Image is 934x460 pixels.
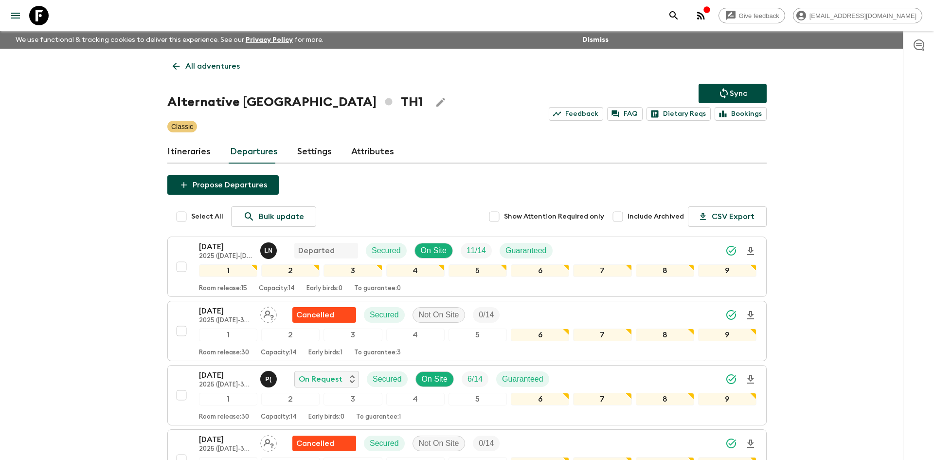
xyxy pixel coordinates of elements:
[199,434,252,445] p: [DATE]
[573,264,631,277] div: 7
[299,373,342,385] p: On Request
[386,264,445,277] div: 4
[261,393,320,405] div: 2
[647,107,711,121] a: Dietary Reqs
[505,245,547,257] p: Guaranteed
[191,212,223,221] span: Select All
[12,31,327,49] p: We use functional & tracking cookies to deliver this experience. See our for more.
[167,301,767,361] button: [DATE]2025 ([DATE]-30 April with Phuket)Assign pack leaderFlash Pack cancellationSecuredNot On Si...
[461,243,492,258] div: Trip Fill
[367,371,408,387] div: Secured
[260,245,279,253] span: Lalidarat Niyomrat
[745,245,756,257] svg: Download Onboarding
[473,436,500,451] div: Trip Fill
[479,438,494,449] p: 0 / 14
[725,309,737,321] svg: Synced Successfully
[580,33,611,47] button: Dismiss
[449,393,507,405] div: 5
[306,285,342,293] p: Early birds: 0
[354,349,401,357] p: To guarantee: 3
[479,309,494,321] p: 0 / 14
[323,393,382,405] div: 3
[804,12,922,19] span: [EMAIL_ADDRESS][DOMAIN_NAME]
[419,309,459,321] p: Not On Site
[364,436,405,451] div: Secured
[715,107,767,121] a: Bookings
[199,264,257,277] div: 1
[370,438,399,449] p: Secured
[351,140,394,164] a: Attributes
[292,436,356,451] div: Flash Pack cancellation
[185,60,240,72] p: All adventures
[199,445,252,453] p: 2025 ([DATE]-30 April with Phuket)
[167,175,279,195] button: Propose Departures
[725,373,737,385] svg: Synced Successfully
[6,6,25,25] button: menu
[199,305,252,317] p: [DATE]
[504,212,604,221] span: Show Attention Required only
[259,211,304,222] p: Bulk update
[260,371,279,387] button: P(
[698,264,756,277] div: 9
[725,245,737,257] svg: Synced Successfully
[725,438,737,449] svg: Synced Successfully
[308,413,344,421] p: Early birds: 0
[199,317,252,325] p: 2025 ([DATE]-30 April with Phuket)
[167,140,211,164] a: Itineraries
[199,393,257,405] div: 1
[745,438,756,450] svg: Download Onboarding
[734,12,785,19] span: Give feedback
[199,285,247,293] p: Room release: 15
[511,329,569,341] div: 6
[199,413,249,421] p: Room release: 30
[260,310,277,317] span: Assign pack leader
[664,6,683,25] button: search adventures
[199,381,252,389] p: 2025 ([DATE]-30 April with Phuket)
[230,140,278,164] a: Departures
[698,329,756,341] div: 9
[636,393,694,405] div: 8
[413,436,466,451] div: Not On Site
[431,92,450,112] button: Edit Adventure Title
[354,285,401,293] p: To guarantee: 0
[421,245,447,257] p: On Site
[246,37,293,43] a: Privacy Policy
[745,310,756,321] svg: Download Onboarding
[386,393,445,405] div: 4
[718,8,785,23] a: Give feedback
[636,329,694,341] div: 8
[793,8,922,23] div: [EMAIL_ADDRESS][DOMAIN_NAME]
[298,245,335,257] p: Departed
[467,245,486,257] p: 11 / 14
[171,122,193,131] p: Classic
[502,373,543,385] p: Guaranteed
[699,84,767,103] button: Sync adventure departures to the booking engine
[745,374,756,386] svg: Download Onboarding
[199,241,252,253] p: [DATE]
[308,349,342,357] p: Early birds: 1
[467,373,483,385] p: 6 / 14
[323,264,382,277] div: 3
[364,307,405,323] div: Secured
[415,371,454,387] div: On Site
[698,393,756,405] div: 9
[549,107,603,121] a: Feedback
[296,309,334,321] p: Cancelled
[449,329,507,341] div: 5
[462,371,488,387] div: Trip Fill
[449,264,507,277] div: 5
[261,329,320,341] div: 2
[260,374,279,382] span: Pooky (Thanaphan) Kerdyoo
[419,438,459,449] p: Not On Site
[260,438,277,446] span: Assign pack leader
[511,393,569,405] div: 6
[265,375,271,383] p: P (
[386,329,445,341] div: 4
[511,264,569,277] div: 6
[199,349,249,357] p: Room release: 30
[261,413,297,421] p: Capacity: 14
[636,264,694,277] div: 8
[261,264,320,277] div: 2
[199,329,257,341] div: 1
[607,107,643,121] a: FAQ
